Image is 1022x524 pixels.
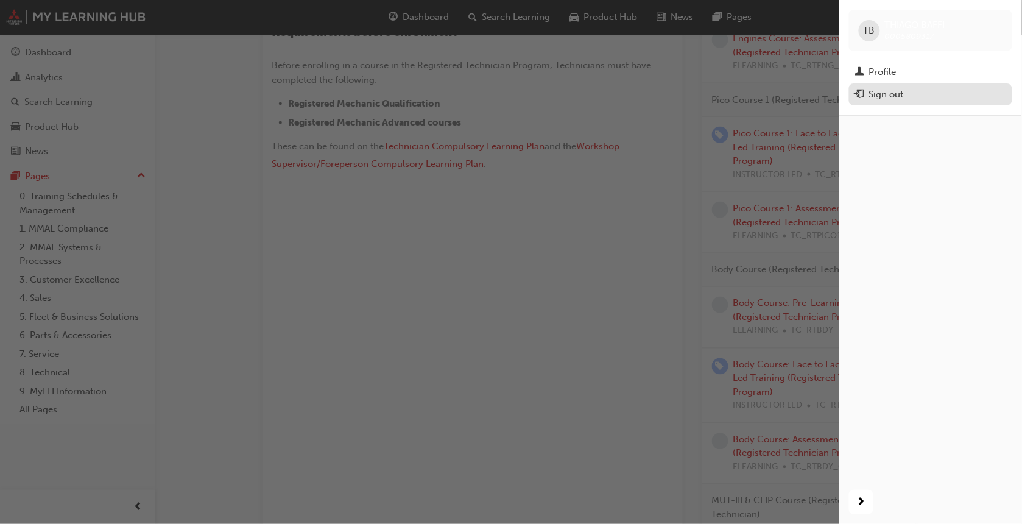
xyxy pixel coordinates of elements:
a: Profile [849,61,1012,83]
span: THIAGO BAFFI [885,19,945,30]
span: exit-icon [855,90,864,101]
div: Profile [869,65,897,79]
div: Sign out [869,88,904,102]
span: man-icon [855,67,864,78]
span: 0005809317 [885,31,934,41]
span: next-icon [857,495,866,510]
button: Sign out [849,83,1012,106]
span: TB [864,24,875,38]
